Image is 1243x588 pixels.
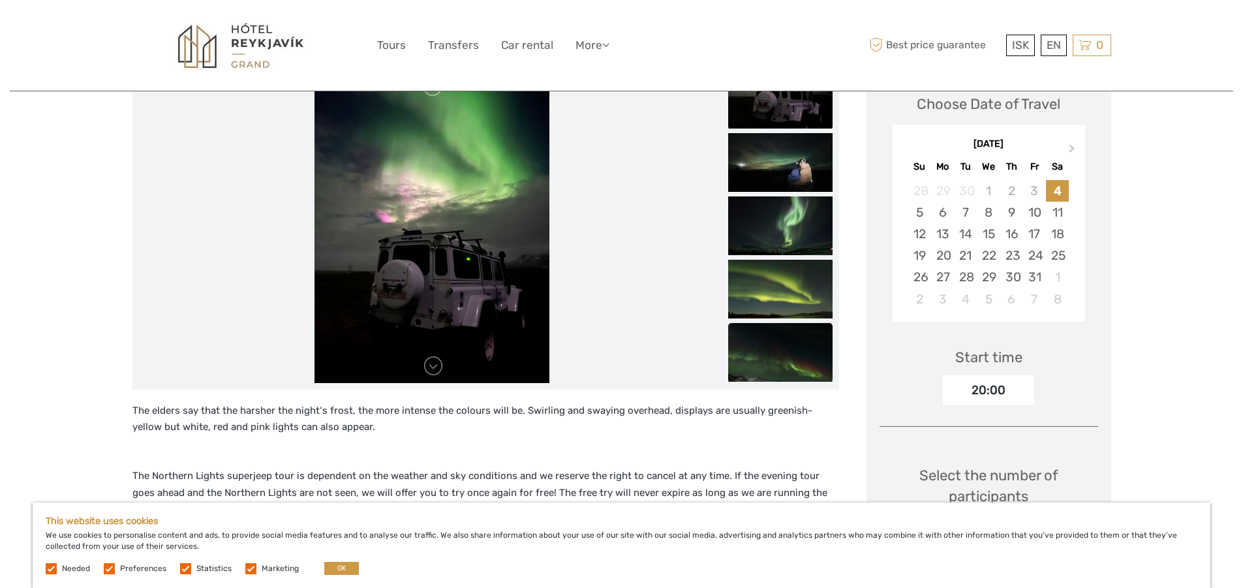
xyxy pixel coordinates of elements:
[954,180,977,202] div: Not available Tuesday, September 30th, 2025
[954,158,977,176] div: Tu
[18,23,147,33] p: We're away right now. Please check back later!
[1023,245,1046,266] div: Choose Friday, October 24th, 2025
[977,180,1000,202] div: Not available Wednesday, October 1st, 2025
[62,563,90,574] label: Needed
[501,36,553,55] a: Car rental
[1023,288,1046,310] div: Choose Friday, November 7th, 2025
[908,180,931,202] div: Not available Sunday, September 28th, 2025
[1041,35,1067,56] div: EN
[908,202,931,223] div: Choose Sunday, October 5th, 2025
[1023,266,1046,288] div: Choose Friday, October 31st, 2025
[728,260,833,318] img: a54a19cba5bc4d0a979713bdff0bd0a2_slider_thumbnail.jpeg
[977,288,1000,310] div: Choose Wednesday, November 5th, 2025
[897,180,1081,310] div: month 2025-10
[728,133,833,192] img: 98d2614b2a25430ebe6cc6ebf63f0694_slider_thumbnail.jpeg
[1000,223,1023,245] div: Choose Thursday, October 16th, 2025
[262,563,299,574] label: Marketing
[917,94,1060,114] div: Choose Date of Travel
[943,375,1034,405] div: 20:00
[908,288,931,310] div: Choose Sunday, November 2nd, 2025
[1000,180,1023,202] div: Not available Thursday, October 2nd, 2025
[1046,158,1069,176] div: Sa
[1000,288,1023,310] div: Choose Thursday, November 6th, 2025
[1023,202,1046,223] div: Choose Friday, October 10th, 2025
[1000,245,1023,266] div: Choose Thursday, October 23rd, 2025
[1046,223,1069,245] div: Choose Saturday, October 18th, 2025
[1046,202,1069,223] div: Choose Saturday, October 11th, 2025
[728,70,833,129] img: 5bed7b8e5bf64549b8c973d12158f0ac_slider_thumbnail.jpeg
[977,266,1000,288] div: Choose Wednesday, October 29th, 2025
[931,245,954,266] div: Choose Monday, October 20th, 2025
[1046,180,1069,202] div: Choose Saturday, October 4th, 2025
[196,563,232,574] label: Statistics
[324,562,359,575] button: OK
[908,266,931,288] div: Choose Sunday, October 26th, 2025
[908,223,931,245] div: Choose Sunday, October 12th, 2025
[33,503,1210,588] div: We use cookies to personalise content and ads, to provide social media features and to analyse ou...
[728,323,833,382] img: d85b3bf5edf444798c0b90f2a5cc29ea_slider_thumbnail.jpeg
[908,245,931,266] div: Choose Sunday, October 19th, 2025
[1094,39,1105,52] span: 0
[428,36,479,55] a: Transfers
[954,266,977,288] div: Choose Tuesday, October 28th, 2025
[1023,180,1046,202] div: Not available Friday, October 3rd, 2025
[120,563,166,574] label: Preferences
[1012,39,1029,52] span: ISK
[931,223,954,245] div: Choose Monday, October 13th, 2025
[977,158,1000,176] div: We
[132,468,839,534] p: The Northern Lights superjeep tour is dependent on the weather and sky conditions and we reserve ...
[931,180,954,202] div: Not available Monday, September 29th, 2025
[931,202,954,223] div: Choose Monday, October 6th, 2025
[377,36,406,55] a: Tours
[954,202,977,223] div: Choose Tuesday, October 7th, 2025
[1046,288,1069,310] div: Choose Saturday, November 8th, 2025
[977,223,1000,245] div: Choose Wednesday, October 15th, 2025
[867,35,1003,56] span: Best price guarantee
[954,288,977,310] div: Choose Tuesday, November 4th, 2025
[169,18,313,73] img: 1297-6b06db7f-02dc-4384-8cae-a6e720e92c06_logo_big.jpg
[728,196,833,255] img: 1b098f05c64340ba83352cef662759ff_slider_thumbnail.jpeg
[880,465,1098,525] div: Select the number of participants
[893,138,1085,151] div: [DATE]
[977,245,1000,266] div: Choose Wednesday, October 22nd, 2025
[1000,202,1023,223] div: Choose Thursday, October 9th, 2025
[955,347,1022,367] div: Start time
[1000,266,1023,288] div: Choose Thursday, October 30th, 2025
[1000,158,1023,176] div: Th
[1023,223,1046,245] div: Choose Friday, October 17th, 2025
[150,20,166,36] button: Open LiveChat chat widget
[315,70,549,383] img: 5bed7b8e5bf64549b8c973d12158f0ac_main_slider.jpeg
[931,158,954,176] div: Mo
[954,245,977,266] div: Choose Tuesday, October 21st, 2025
[908,158,931,176] div: Su
[1046,245,1069,266] div: Choose Saturday, October 25th, 2025
[931,266,954,288] div: Choose Monday, October 27th, 2025
[1046,266,1069,288] div: Choose Saturday, November 1st, 2025
[1023,158,1046,176] div: Fr
[46,516,1197,527] h5: This website uses cookies
[931,288,954,310] div: Choose Monday, November 3rd, 2025
[954,223,977,245] div: Choose Tuesday, October 14th, 2025
[977,202,1000,223] div: Choose Wednesday, October 8th, 2025
[1063,141,1084,162] button: Next Month
[132,403,839,453] p: The elders say that the harsher the night‘s frost, the more intense the colours will be. Swirling...
[575,36,609,55] a: More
